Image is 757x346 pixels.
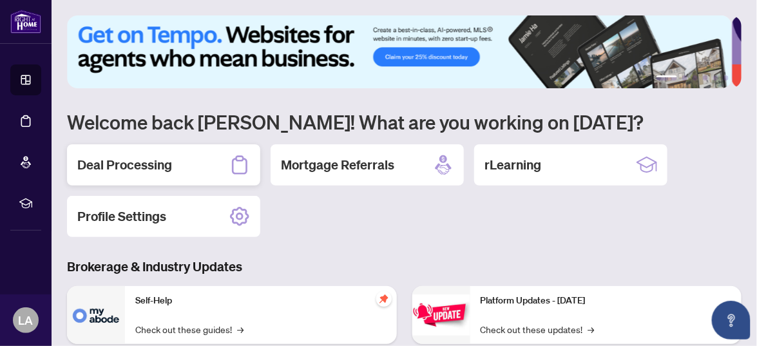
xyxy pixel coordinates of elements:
span: LA [19,311,34,329]
img: Platform Updates - June 23, 2025 [412,294,470,335]
h2: rLearning [484,156,541,174]
button: 4 [703,75,708,81]
button: Open asap [712,301,751,340]
button: 3 [693,75,698,81]
h2: Mortgage Referrals [281,156,394,174]
p: Self-Help [135,294,387,308]
p: Platform Updates - [DATE] [481,294,732,308]
a: Check out these guides!→ [135,322,244,336]
a: Check out these updates!→ [481,322,595,336]
button: 2 [682,75,687,81]
span: pushpin [376,291,392,307]
img: Slide 0 [67,15,732,88]
img: logo [10,10,41,34]
h2: Profile Settings [77,207,166,226]
img: Self-Help [67,286,125,344]
button: 6 [723,75,729,81]
h3: Brokerage & Industry Updates [67,258,742,276]
h2: Deal Processing [77,156,172,174]
button: 5 [713,75,718,81]
span: → [588,322,595,336]
span: → [237,322,244,336]
h1: Welcome back [PERSON_NAME]! What are you working on [DATE]? [67,110,742,134]
button: 1 [656,75,677,81]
